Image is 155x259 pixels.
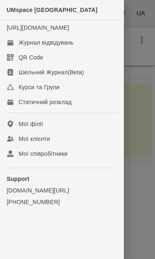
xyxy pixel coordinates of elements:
div: Мої філії [19,120,43,128]
div: Статичний розклад [19,98,72,106]
div: QR Code [19,53,43,62]
p: Support [7,175,117,183]
span: UMspace [GEOGRAPHIC_DATA] [7,7,98,13]
div: Журнал відвідувань [19,38,74,47]
div: Мої клієнти [19,135,50,143]
a: [URL][DOMAIN_NAME] [7,24,69,31]
div: Курси та Групи [19,83,60,91]
div: Шкільний Журнал(Beta) [19,68,84,76]
div: Мої співробітники [19,150,68,158]
a: [DOMAIN_NAME][URL] [7,186,117,195]
a: [PHONE_NUMBER] [7,198,117,206]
